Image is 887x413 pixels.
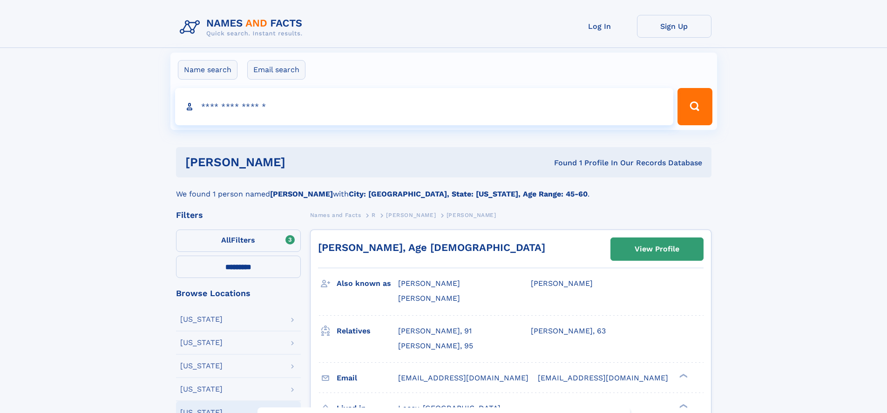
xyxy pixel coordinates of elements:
[531,279,593,288] span: [PERSON_NAME]
[337,323,398,339] h3: Relatives
[180,362,223,370] div: [US_STATE]
[398,279,460,288] span: [PERSON_NAME]
[677,403,688,409] div: ❯
[180,316,223,323] div: [US_STATE]
[398,404,501,413] span: Lacey, [GEOGRAPHIC_DATA]
[386,209,436,221] a: [PERSON_NAME]
[398,326,472,336] a: [PERSON_NAME], 91
[538,373,668,382] span: [EMAIL_ADDRESS][DOMAIN_NAME]
[176,177,711,200] div: We found 1 person named with .
[221,236,231,244] span: All
[398,341,473,351] a: [PERSON_NAME], 95
[337,370,398,386] h3: Email
[176,230,301,252] label: Filters
[398,294,460,303] span: [PERSON_NAME]
[337,276,398,291] h3: Also known as
[447,212,496,218] span: [PERSON_NAME]
[270,190,333,198] b: [PERSON_NAME]
[677,88,712,125] button: Search Button
[180,339,223,346] div: [US_STATE]
[420,158,702,168] div: Found 1 Profile In Our Records Database
[372,209,376,221] a: R
[176,289,301,298] div: Browse Locations
[310,209,361,221] a: Names and Facts
[185,156,420,168] h1: [PERSON_NAME]
[349,190,588,198] b: City: [GEOGRAPHIC_DATA], State: [US_STATE], Age Range: 45-60
[637,15,711,38] a: Sign Up
[611,238,703,260] a: View Profile
[562,15,637,38] a: Log In
[318,242,545,253] a: [PERSON_NAME], Age [DEMOGRAPHIC_DATA]
[386,212,436,218] span: [PERSON_NAME]
[372,212,376,218] span: R
[398,373,528,382] span: [EMAIL_ADDRESS][DOMAIN_NAME]
[178,60,237,80] label: Name search
[180,386,223,393] div: [US_STATE]
[247,60,305,80] label: Email search
[531,326,606,336] a: [PERSON_NAME], 63
[176,15,310,40] img: Logo Names and Facts
[176,211,301,219] div: Filters
[635,238,679,260] div: View Profile
[677,372,688,379] div: ❯
[175,88,674,125] input: search input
